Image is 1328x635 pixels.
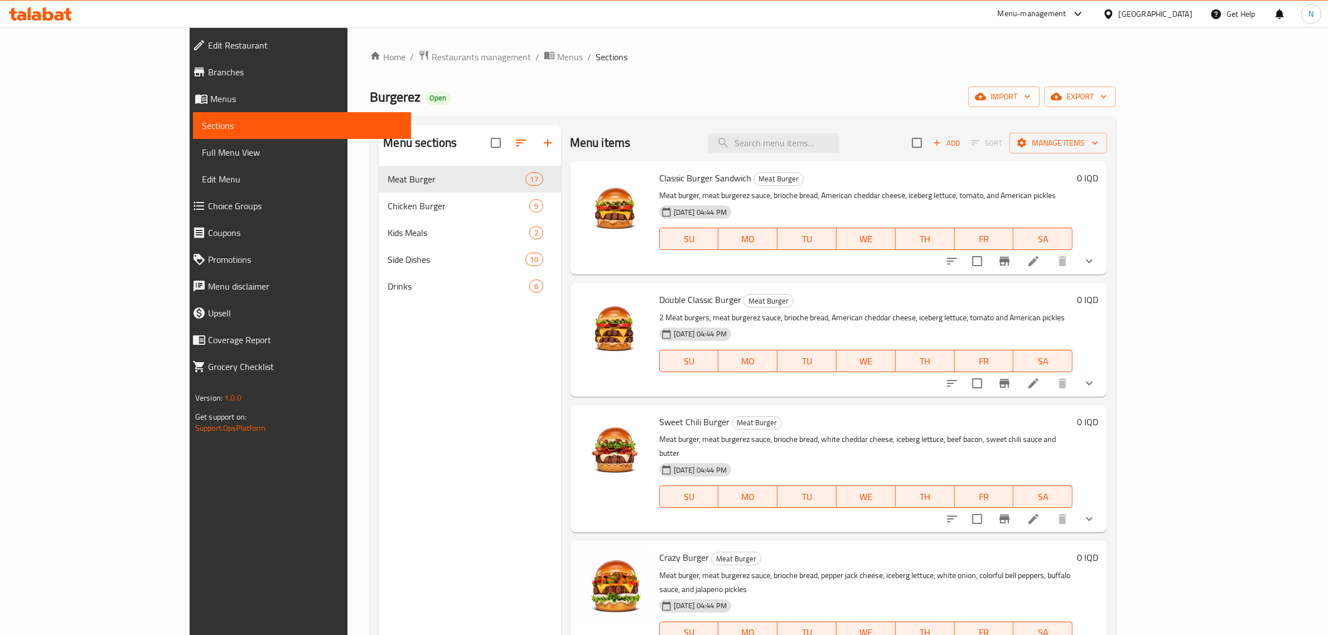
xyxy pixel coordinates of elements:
button: show more [1076,506,1103,532]
img: Sweet Chili Burger [579,414,650,485]
span: Meat Burger [754,172,803,185]
span: [DATE] 04:44 PM [669,465,731,475]
span: SU [664,353,714,369]
span: Select all sections [484,131,508,155]
span: Sections [202,119,403,132]
span: Meat Burger [732,416,781,429]
button: delete [1049,370,1076,397]
nav: breadcrumb [370,50,1116,64]
a: Support.OpsPlatform [195,421,266,435]
p: Meat burger, meat burgerez sauce, brioche bread, American cheddar cheese, iceberg lettuce, tomato... [659,189,1073,203]
button: delete [1049,506,1076,532]
span: Menus [210,92,403,105]
span: 9 [530,201,543,211]
span: Double Classic Burger [659,291,741,308]
div: [GEOGRAPHIC_DATA] [1119,8,1192,20]
div: Side Dishes [388,253,525,266]
button: Branch-specific-item [991,370,1018,397]
button: Add [929,134,964,152]
button: SU [659,228,719,250]
button: MO [718,350,778,372]
span: Coupons [208,226,403,239]
p: Meat burger, meat burgerez sauce, brioche bread, white cheddar cheese, iceberg lettuce, beef baco... [659,432,1073,460]
a: Choice Groups [183,193,412,219]
span: Chicken Burger [388,199,529,213]
button: show more [1076,248,1103,275]
button: TU [778,228,837,250]
a: Edit menu item [1027,254,1040,268]
a: Edit menu item [1027,512,1040,526]
span: [DATE] 04:44 PM [669,600,731,611]
span: Crazy Burger [659,549,709,566]
span: Add [931,137,962,150]
span: SA [1018,231,1068,247]
span: Choice Groups [208,199,403,213]
svg: Show Choices [1083,254,1096,268]
li: / [535,50,539,64]
span: MO [723,489,773,505]
span: SA [1018,353,1068,369]
div: Menu-management [998,7,1066,21]
li: / [410,50,414,64]
span: SA [1018,489,1068,505]
span: import [977,90,1031,104]
li: / [587,50,591,64]
button: FR [955,228,1014,250]
div: Kids Meals2 [379,219,561,246]
input: search [708,133,839,153]
span: Restaurants management [432,50,531,64]
button: TH [896,485,955,508]
button: Branch-specific-item [991,248,1018,275]
span: FR [959,353,1010,369]
div: Meat Burger [711,552,761,565]
span: Coverage Report [208,333,403,347]
a: Sections [193,112,412,139]
div: Chicken Burger9 [379,193,561,219]
img: Classic Burger Sandwich [579,170,650,242]
button: Add section [534,129,561,156]
span: Version: [195,391,223,405]
span: Select section first [964,134,1010,152]
span: TH [900,353,950,369]
a: Edit Restaurant [183,32,412,59]
span: Classic Burger Sandwich [659,170,751,186]
div: Side Dishes10 [379,246,561,273]
span: Upsell [208,306,403,320]
span: Drinks [388,280,529,293]
span: FR [959,489,1010,505]
span: TH [900,489,950,505]
span: [DATE] 04:44 PM [669,329,731,339]
span: Add item [929,134,964,152]
div: items [529,280,543,293]
span: Promotions [208,253,403,266]
a: Promotions [183,246,412,273]
div: Open [425,92,451,105]
button: SA [1013,485,1073,508]
span: [DATE] 04:44 PM [669,207,731,218]
button: sort-choices [939,370,965,397]
a: Restaurants management [418,50,531,64]
span: 10 [526,254,543,265]
p: 2 Meat burgers, meat burgerez sauce, brioche bread, American cheddar cheese, iceberg lettuce, tom... [659,311,1073,325]
span: 17 [526,174,543,185]
nav: Menu sections [379,161,561,304]
button: TH [896,350,955,372]
span: Menu disclaimer [208,280,403,293]
button: Manage items [1010,133,1107,153]
h6: 0 IQD [1077,292,1098,307]
span: Select to update [965,372,989,395]
span: TH [900,231,950,247]
button: FR [955,350,1014,372]
div: Drinks6 [379,273,561,300]
span: Kids Meals [388,226,529,239]
span: Select section [905,131,929,155]
span: MO [723,231,773,247]
span: Edit Restaurant [208,39,403,52]
a: Menu disclaimer [183,273,412,300]
span: Select to update [965,507,989,531]
h6: 0 IQD [1077,550,1098,565]
button: MO [718,485,778,508]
